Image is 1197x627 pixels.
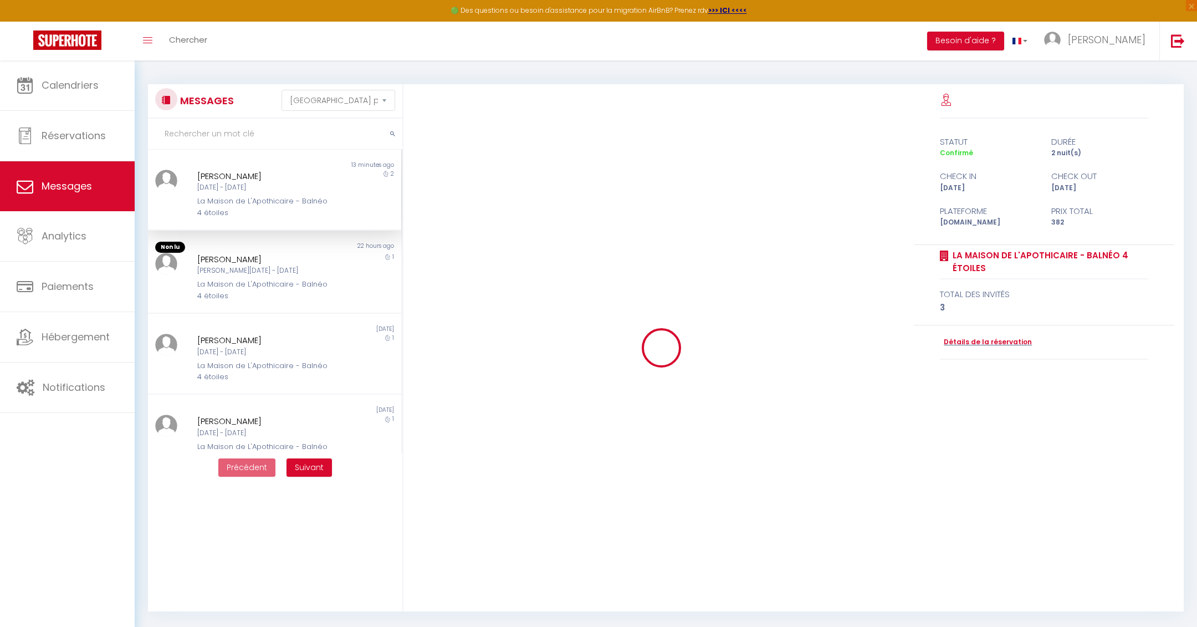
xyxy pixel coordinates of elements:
div: La Maison de L'Apothicaire - Balnéo 4 étoiles [197,196,330,218]
div: [PERSON_NAME] [197,170,330,183]
span: Suivant [295,462,324,473]
span: Analytics [42,229,86,243]
div: [DATE] [274,325,401,334]
a: >>> ICI <<<< [708,6,747,15]
div: [PERSON_NAME] [197,253,330,266]
img: ... [155,415,177,437]
input: Rechercher un mot clé [148,119,402,150]
div: 382 [1044,217,1155,228]
a: La Maison de L'Apothicaire - Balnéo 4 étoiles [949,249,1148,275]
div: total des invités [940,288,1148,301]
span: Précédent [227,462,267,473]
span: Hébergement [42,330,110,344]
div: [DOMAIN_NAME] [933,217,1044,228]
div: [DATE] [274,406,401,415]
span: Notifications [43,380,105,394]
span: Confirmé [940,148,973,157]
div: statut [933,135,1044,149]
div: La Maison de L'Apothicaire - Balnéo 4 étoiles [197,279,330,302]
a: ... [PERSON_NAME] [1036,22,1159,60]
div: La Maison de L'Apothicaire - Balnéo 4 étoiles [197,360,330,383]
span: Calendriers [42,78,99,92]
div: [PERSON_NAME] [197,415,330,428]
div: La Maison de L'Apothicaire - Balnéo 4 étoiles [197,441,330,464]
div: [PERSON_NAME] [197,334,330,347]
a: Chercher [161,22,216,60]
img: ... [155,170,177,192]
span: [PERSON_NAME] [1068,33,1145,47]
span: 1 [392,415,394,423]
img: ... [155,334,177,356]
div: 3 [940,301,1148,314]
img: logout [1171,34,1185,48]
div: Prix total [1044,205,1155,218]
span: 1 [392,253,394,261]
div: [DATE] - [DATE] [197,182,330,193]
span: Réservations [42,129,106,142]
div: 22 hours ago [274,242,401,253]
img: Super Booking [33,30,101,50]
img: ... [1044,32,1061,48]
button: Previous [218,458,275,477]
div: check out [1044,170,1155,183]
div: [DATE] - [DATE] [197,347,330,358]
h3: MESSAGES [177,88,234,113]
div: [PERSON_NAME][DATE] - [DATE] [197,266,330,276]
span: Messages [42,179,92,193]
div: durée [1044,135,1155,149]
span: Paiements [42,279,94,293]
img: ... [155,253,177,275]
div: 13 minutes ago [274,161,401,170]
div: 2 nuit(s) [1044,148,1155,159]
span: 2 [391,170,394,178]
div: [DATE] - [DATE] [197,428,330,439]
button: Next [287,458,332,477]
div: check in [933,170,1044,183]
div: Plateforme [933,205,1044,218]
span: Chercher [169,34,207,45]
div: [DATE] [1044,183,1155,193]
div: [DATE] [933,183,1044,193]
span: 1 [392,334,394,342]
button: Besoin d'aide ? [927,32,1004,50]
a: Détails de la réservation [940,337,1032,348]
span: Non lu [155,242,185,253]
